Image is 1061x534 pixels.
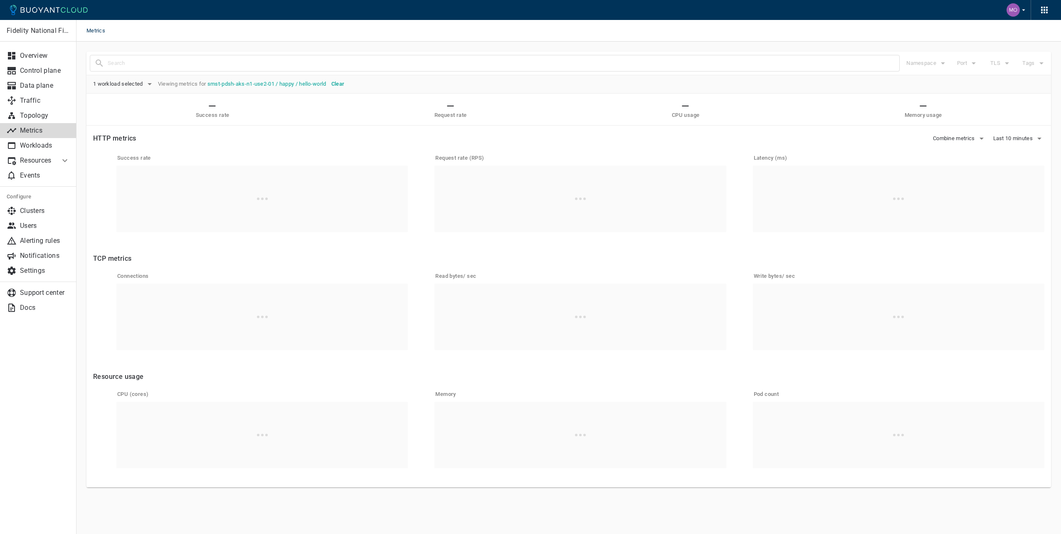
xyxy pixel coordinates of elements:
[435,273,726,279] h5: Read bytes / sec
[196,112,229,119] h5: Success rate
[20,67,70,75] p: Control plane
[20,126,70,135] p: Metrics
[20,156,53,165] p: Resources
[993,135,1035,142] span: Last 10 minutes
[434,100,467,112] h2: —
[754,391,1044,398] h5: Pod count
[20,289,70,297] p: Support center
[93,255,1044,263] h4: TCP metrics
[20,141,70,150] p: Workloads
[93,81,145,87] span: 1 workload selected
[20,171,70,180] p: Events
[993,132,1045,145] button: Last 10 minutes
[20,222,70,230] p: Users
[86,20,115,42] span: Metrics
[20,96,70,105] p: Traffic
[155,81,328,87] span: Viewing metrics for
[435,155,726,161] h5: Request rate (RPS)
[331,81,345,87] h5: Clear
[1007,3,1020,17] img: Mohamed Fouly
[20,252,70,260] p: Notifications
[7,193,70,200] h5: Configure
[20,267,70,275] p: Settings
[933,132,987,145] button: Combine metrics
[754,155,1044,161] h5: Latency (ms)
[672,112,700,119] h5: CPU usage
[20,52,70,60] p: Overview
[434,112,467,119] h5: Request rate
[93,134,136,143] h4: HTTP metrics
[117,155,408,161] h5: Success rate
[754,273,1044,279] h5: Write bytes / sec
[20,304,70,312] p: Docs
[20,207,70,215] p: Clusters
[117,273,408,279] h5: Connections
[20,82,70,90] p: Data plane
[672,100,700,112] h2: —
[207,81,326,87] a: smst-pdsh-aks-n1-use2-01 / happy / hello-world
[7,27,69,35] p: Fidelity National Financial
[20,237,70,245] p: Alerting rules
[108,57,899,69] input: Search
[905,100,942,112] h2: —
[93,373,1044,381] h4: Resource usage
[93,78,155,90] button: 1 workload selected
[20,111,70,120] p: Topology
[933,135,977,142] span: Combine metrics
[435,391,726,398] h5: Memory
[905,112,942,119] h5: Memory usage
[196,100,229,112] h2: —
[117,391,408,398] h5: CPU (cores)
[328,78,348,90] button: Clear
